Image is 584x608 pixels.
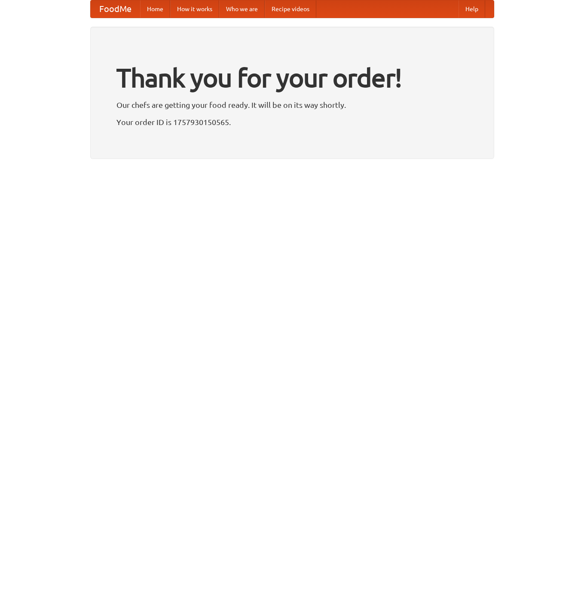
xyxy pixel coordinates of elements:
h1: Thank you for your order! [116,57,468,98]
a: Who we are [219,0,265,18]
a: Recipe videos [265,0,316,18]
a: How it works [170,0,219,18]
p: Your order ID is 1757930150565. [116,116,468,128]
a: Help [459,0,485,18]
a: Home [140,0,170,18]
p: Our chefs are getting your food ready. It will be on its way shortly. [116,98,468,111]
a: FoodMe [91,0,140,18]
